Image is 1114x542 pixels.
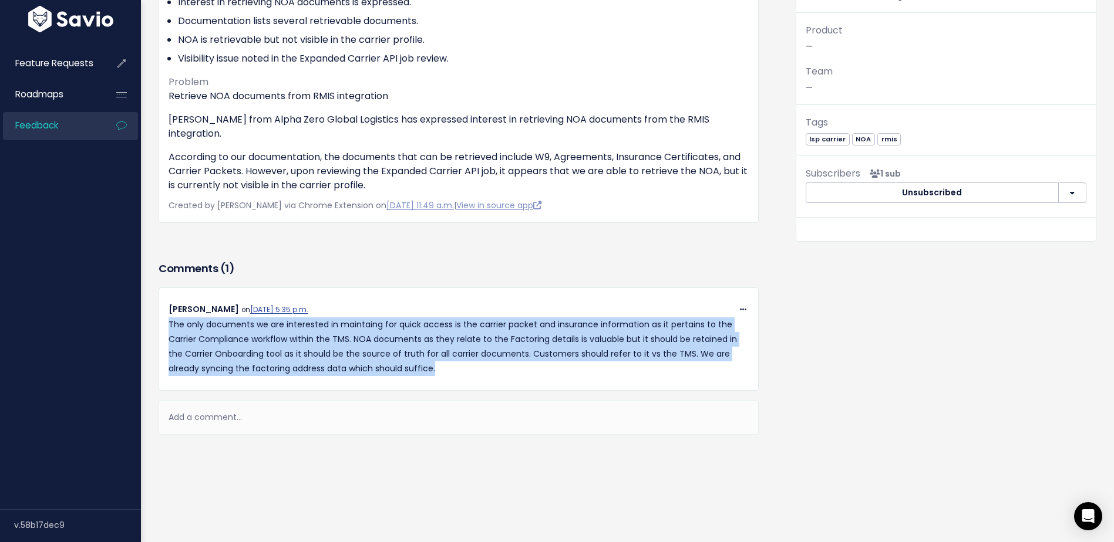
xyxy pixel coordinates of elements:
[225,261,229,276] span: 1
[3,50,97,77] a: Feature Requests
[806,133,850,144] a: lsp carrier
[169,89,749,103] p: Retrieve NOA documents from RMIS integration
[852,133,875,145] span: NOA
[877,133,901,145] span: rmis
[852,133,875,144] a: NOA
[386,199,454,211] a: [DATE] 11:49 a.m.
[159,260,759,277] h3: Comments ( )
[806,167,860,180] span: Subscribers
[1074,502,1102,530] div: Open Intercom Messenger
[159,400,759,435] div: Add a comment...
[169,75,208,89] span: Problem
[15,57,93,69] span: Feature Requests
[169,199,541,211] span: Created by [PERSON_NAME] via Chrome Extension on |
[865,168,901,179] span: <p><strong>Subscribers</strong><br><br> - Angie Prada<br> </p>
[169,150,749,192] p: According to our documentation, the documents that can be retrieved include W9, Agreements, Insur...
[3,81,97,108] a: Roadmaps
[169,113,749,141] p: [PERSON_NAME] from Alpha Zero Global Logistics has expressed interest in retrieving NOA documents...
[25,6,116,32] img: logo-white.9d6f32f41409.svg
[456,199,541,211] a: View in source app
[178,33,749,47] li: NOA is retrievable but not visible in the carrier profile.
[14,510,141,540] div: v.58b17dec9
[15,119,58,131] span: Feedback
[806,182,1059,204] button: Unsubscribed
[3,112,97,139] a: Feedback
[806,133,850,145] span: lsp carrier
[178,52,749,66] li: Visibility issue noted in the Expanded Carrier API job review.
[178,14,749,28] li: Documentation lists several retrievable documents.
[806,65,833,78] span: Team
[241,305,308,314] span: on
[877,133,901,144] a: rmis
[15,88,63,100] span: Roadmaps
[806,23,843,37] span: Product
[806,22,1086,54] p: —
[806,63,1086,95] p: —
[806,116,828,129] span: Tags
[169,303,239,315] span: [PERSON_NAME]
[250,305,308,314] a: [DATE] 5:35 p.m.
[169,317,749,377] p: The only documents we are interested in maintaing for quick access is the carrier packet and insu...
